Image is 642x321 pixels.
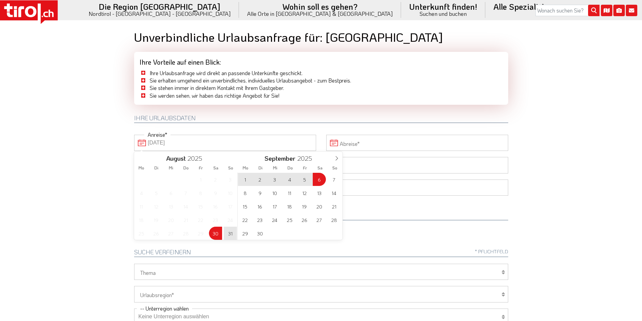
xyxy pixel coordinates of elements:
[150,227,163,240] span: August 26, 2025
[298,186,311,199] span: September 12, 2025
[166,155,186,162] span: August
[134,249,508,257] h2: Suche verfeinern
[313,186,326,199] span: September 13, 2025
[164,213,178,226] span: August 20, 2025
[194,186,207,199] span: August 8, 2025
[313,173,326,186] span: September 6, 2025
[253,186,267,199] span: September 9, 2025
[224,186,237,199] span: August 10, 2025
[134,30,508,44] h1: Unverbindliche Urlaubsanfrage für: [GEOGRAPHIC_DATA]
[328,173,341,186] span: September 7, 2025
[298,200,311,213] span: September 19, 2025
[209,186,222,199] span: August 9, 2025
[164,227,178,240] span: August 27, 2025
[224,200,237,213] span: August 17, 2025
[186,154,208,162] input: Year
[164,200,178,213] span: August 13, 2025
[253,200,267,213] span: September 16, 2025
[140,92,503,99] li: Sie werden sehen, wir haben das richtige Angebot für Sie!
[298,213,311,226] span: September 26, 2025
[164,186,178,199] span: August 6, 2025
[140,77,503,84] li: Sie erhalten umgehend ein unverbindliches, individuelles Urlaubsangebot - zum Bestpreis.
[150,186,163,199] span: August 5, 2025
[140,69,503,77] li: Ihre Urlaubsanfrage wird direkt an passende Unterkünfte geschickt.
[135,213,148,226] span: August 18, 2025
[238,166,253,170] span: Mo
[298,166,312,170] span: Fr
[194,200,207,213] span: August 15, 2025
[179,200,192,213] span: August 14, 2025
[194,227,207,240] span: August 29, 2025
[328,213,341,226] span: September 28, 2025
[268,166,283,170] span: Mi
[209,213,222,226] span: August 23, 2025
[134,166,149,170] span: Mo
[179,227,192,240] span: August 28, 2025
[253,213,267,226] span: September 23, 2025
[209,200,222,213] span: August 16, 2025
[295,154,317,162] input: Year
[283,173,296,186] span: September 4, 2025
[283,213,296,226] span: September 25, 2025
[209,173,222,186] span: August 2, 2025
[626,5,637,16] i: Kontakt
[134,115,508,123] h2: Ihre Urlaubsdaten
[312,166,327,170] span: Sa
[253,173,267,186] span: September 2, 2025
[150,200,163,213] span: August 12, 2025
[475,249,508,254] span: * Pflichtfeld
[194,213,207,226] span: August 22, 2025
[150,213,163,226] span: August 19, 2025
[265,155,295,162] span: September
[194,173,207,186] span: August 1, 2025
[239,186,252,199] span: September 8, 2025
[247,11,393,17] small: Alle Orte in [GEOGRAPHIC_DATA] & [GEOGRAPHIC_DATA]
[328,186,341,199] span: September 14, 2025
[239,213,252,226] span: September 22, 2025
[268,186,281,199] span: September 10, 2025
[268,213,281,226] span: September 24, 2025
[313,200,326,213] span: September 20, 2025
[536,5,600,16] input: Wonach suchen Sie?
[283,166,298,170] span: Do
[298,173,311,186] span: September 5, 2025
[239,227,252,240] span: September 29, 2025
[239,200,252,213] span: September 15, 2025
[164,166,179,170] span: Mi
[135,227,148,240] span: August 25, 2025
[409,11,477,17] small: Suchen und buchen
[134,52,508,69] div: Ihre Vorteile auf einen Blick:
[135,186,148,199] span: August 4, 2025
[179,213,192,226] span: August 21, 2025
[193,166,208,170] span: Fr
[253,227,267,240] span: September 30, 2025
[239,173,252,186] span: September 1, 2025
[89,11,231,17] small: Nordtirol - [GEOGRAPHIC_DATA] - [GEOGRAPHIC_DATA]
[613,5,625,16] i: Fotogalerie
[253,166,268,170] span: Di
[224,173,237,186] span: August 3, 2025
[327,166,342,170] span: So
[268,173,281,186] span: September 3, 2025
[179,186,192,199] span: August 7, 2025
[268,200,281,213] span: September 17, 2025
[328,200,341,213] span: September 21, 2025
[140,84,503,92] li: Sie stehen immer in direktem Kontakt mit Ihrem Gastgeber.
[601,5,612,16] i: Karte öffnen
[283,200,296,213] span: September 18, 2025
[135,200,148,213] span: August 11, 2025
[223,166,238,170] span: So
[208,166,223,170] span: Sa
[149,166,164,170] span: Di
[313,213,326,226] span: September 27, 2025
[283,186,296,199] span: September 11, 2025
[224,227,237,240] span: August 31, 2025
[224,213,237,226] span: August 24, 2025
[179,166,193,170] span: Do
